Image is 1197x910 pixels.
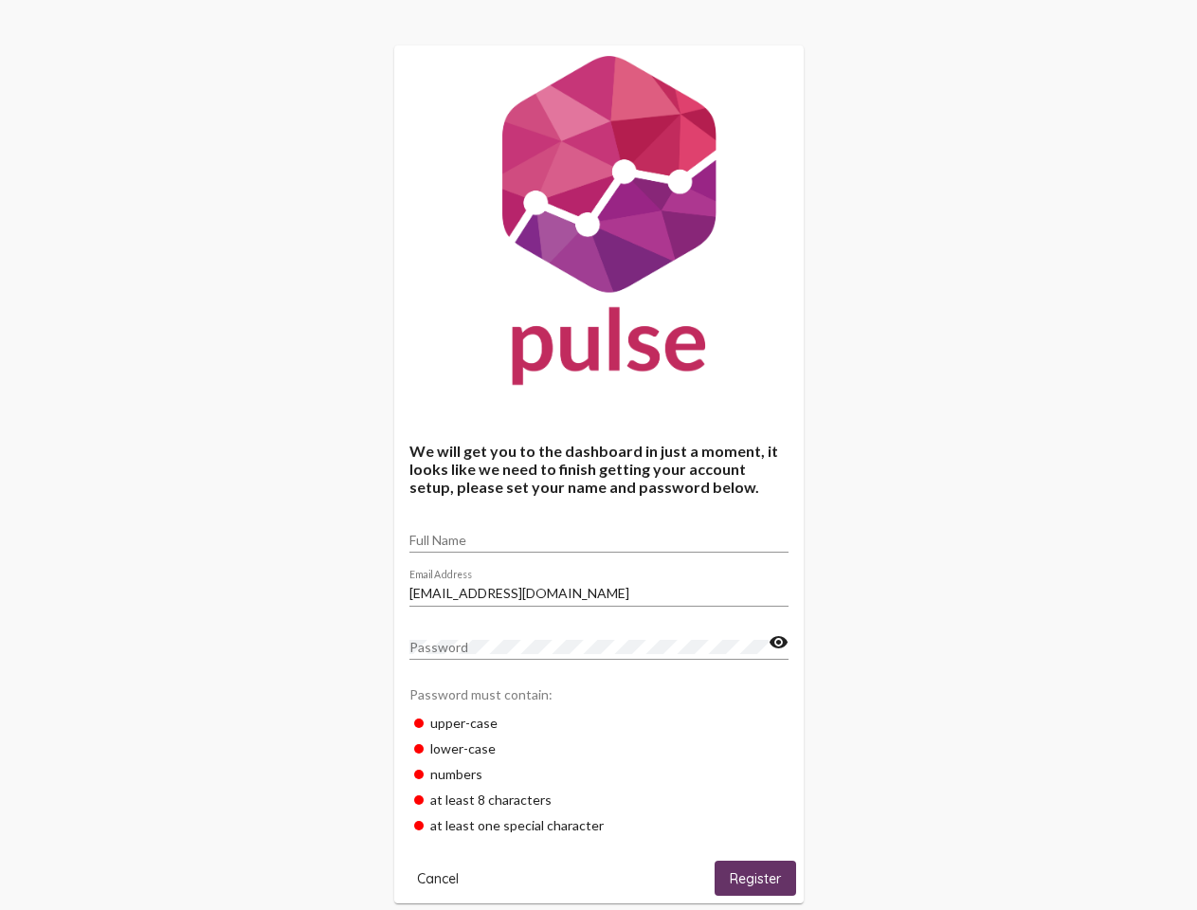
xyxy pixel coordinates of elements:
[409,677,789,710] div: Password must contain:
[417,870,459,887] span: Cancel
[394,45,804,404] img: Pulse For Good Logo
[402,861,474,896] button: Cancel
[409,761,789,787] div: numbers
[769,631,789,654] mat-icon: visibility
[730,870,781,887] span: Register
[409,812,789,838] div: at least one special character
[715,861,796,896] button: Register
[409,442,789,496] h4: We will get you to the dashboard in just a moment, it looks like we need to finish getting your a...
[409,736,789,761] div: lower-case
[409,710,789,736] div: upper-case
[409,787,789,812] div: at least 8 characters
